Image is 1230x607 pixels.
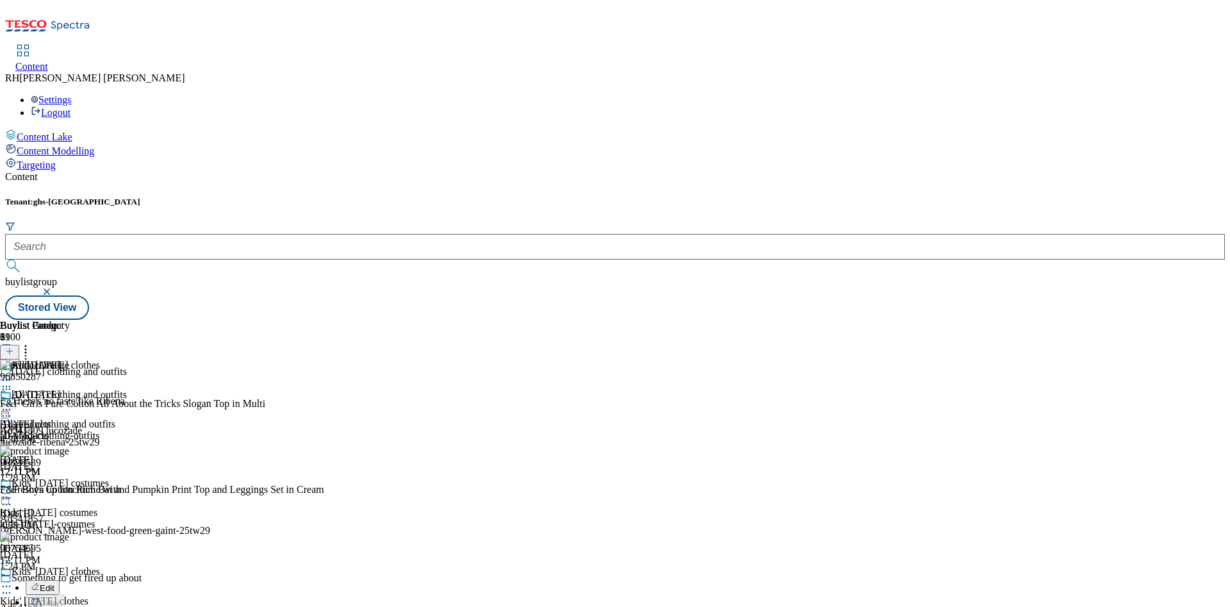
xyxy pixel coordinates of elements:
a: Targeting [5,157,1225,171]
a: Content Lake [5,129,1225,143]
span: Targeting [17,160,56,170]
span: Edit [40,583,54,593]
span: [PERSON_NAME] [PERSON_NAME] [19,72,184,83]
span: Content Lake [17,131,72,142]
svg: Search Filters [5,221,15,231]
input: Search [5,234,1225,260]
div: Content [5,171,1225,183]
span: Content Modelling [17,146,94,156]
a: Content Modelling [5,143,1225,157]
span: RH [5,72,19,83]
a: Logout [31,107,70,118]
a: Content [15,46,48,72]
button: Edit [26,580,60,595]
span: buylistgroup [5,276,57,287]
button: Stored View [5,295,89,320]
a: Settings [31,94,72,105]
span: ghs-[GEOGRAPHIC_DATA] [33,197,140,206]
h5: Tenant: [5,197,1225,207]
span: Content [15,61,48,72]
